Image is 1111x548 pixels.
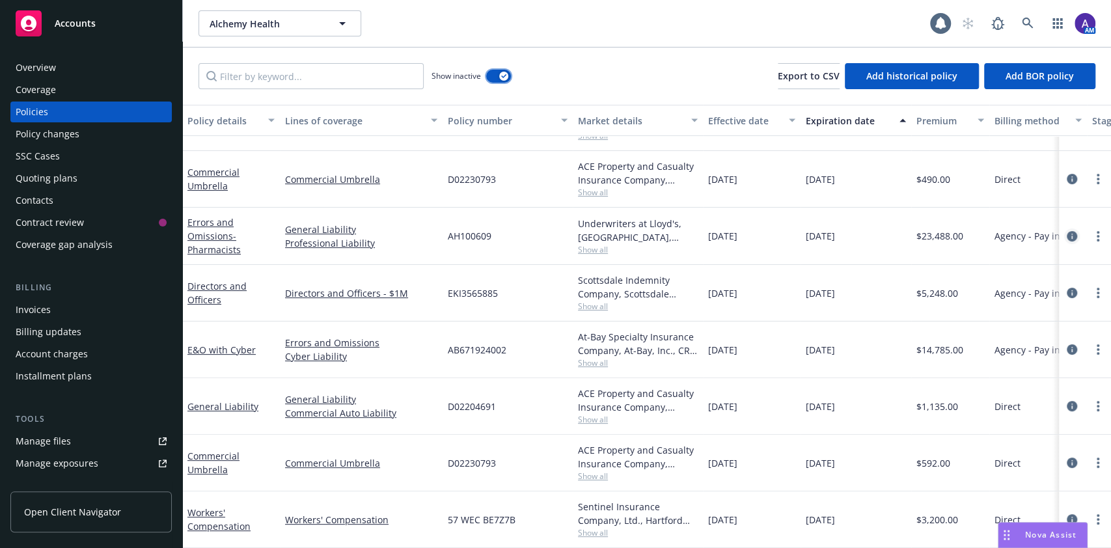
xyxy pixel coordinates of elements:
span: Show all [578,301,698,312]
a: Directors and Officers [187,280,247,306]
a: Commercial Umbrella [187,450,240,476]
a: Errors and Omissions [187,216,241,256]
span: AH100609 [448,229,491,243]
span: AB671924002 [448,343,506,357]
a: Accounts [10,5,172,42]
a: circleInformation [1064,228,1080,244]
span: [DATE] [708,456,737,470]
button: Lines of coverage [280,105,443,136]
span: [DATE] [806,456,835,470]
div: Billing [10,281,172,294]
span: [DATE] [806,172,835,186]
a: more [1090,171,1106,187]
span: $592.00 [916,456,950,470]
a: Invoices [10,299,172,320]
div: Policies [16,102,48,122]
a: Manage files [10,431,172,452]
a: Professional Liability [285,236,437,250]
div: ACE Property and Casualty Insurance Company, Chubb Group [578,159,698,187]
div: Tools [10,413,172,426]
a: more [1090,228,1106,244]
a: more [1090,285,1106,301]
a: Commercial Auto Liability [285,406,437,420]
a: Switch app [1045,10,1071,36]
span: Show all [578,244,698,255]
a: Coverage [10,79,172,100]
button: Expiration date [801,105,911,136]
a: Policy changes [10,124,172,144]
span: $490.00 [916,172,950,186]
a: General Liability [285,223,437,236]
span: [DATE] [708,343,737,357]
span: Agency - Pay in full [994,286,1077,300]
a: General Liability [187,400,258,413]
a: Quoting plans [10,168,172,189]
span: Show all [578,414,698,425]
div: Policy number [448,114,553,128]
div: Billing updates [16,322,81,342]
button: Add historical policy [845,63,979,89]
div: Underwriters at Lloyd's, [GEOGRAPHIC_DATA], [PERSON_NAME] of London, CRC Group [578,217,698,244]
a: Directors and Officers - $1M [285,286,437,300]
div: Effective date [708,114,781,128]
button: Export to CSV [778,63,840,89]
span: [DATE] [708,172,737,186]
span: D02230793 [448,172,496,186]
div: Overview [16,57,56,78]
span: D02204691 [448,400,496,413]
span: EKI3565885 [448,286,498,300]
button: Nova Assist [998,522,1088,548]
span: [DATE] [708,400,737,413]
span: Alchemy Health [210,17,322,31]
span: Agency - Pay in full [994,229,1077,243]
a: Errors and Omissions [285,336,437,349]
button: Market details [573,105,703,136]
span: Add historical policy [866,70,957,82]
a: circleInformation [1064,512,1080,527]
div: Coverage [16,79,56,100]
button: Billing method [989,105,1087,136]
span: Show all [578,357,698,368]
span: [DATE] [806,400,835,413]
div: Installment plans [16,366,92,387]
span: Add BOR policy [1006,70,1074,82]
div: Manage files [16,431,71,452]
span: Direct [994,400,1021,413]
div: Lines of coverage [285,114,423,128]
a: circleInformation [1064,285,1080,301]
div: Scottsdale Indemnity Company, Scottsdale Insurance Company (Nationwide), E-Risk Services, CRC Group [578,273,698,301]
img: photo [1075,13,1095,34]
div: Quoting plans [16,168,77,189]
a: Manage exposures [10,453,172,474]
span: Show all [578,471,698,482]
span: Direct [994,513,1021,527]
a: Commercial Umbrella [285,172,437,186]
div: Market details [578,114,683,128]
a: Manage certificates [10,475,172,496]
a: circleInformation [1064,342,1080,357]
span: 57 WEC BE7Z7B [448,513,515,527]
a: E&O with Cyber [187,344,256,356]
button: Alchemy Health [199,10,361,36]
div: SSC Cases [16,146,60,167]
a: Search [1015,10,1041,36]
a: more [1090,455,1106,471]
span: Open Client Navigator [24,505,121,519]
button: Effective date [703,105,801,136]
div: Contract review [16,212,84,233]
a: Commercial Umbrella [285,456,437,470]
a: Start snowing [955,10,981,36]
button: Premium [911,105,989,136]
div: Contacts [16,190,53,211]
a: Account charges [10,344,172,364]
div: Billing method [994,114,1067,128]
div: At-Bay Specialty Insurance Company, At-Bay, Inc., CRC Group [578,330,698,357]
div: Policy details [187,114,260,128]
a: Installment plans [10,366,172,387]
button: Policy details [182,105,280,136]
span: [DATE] [708,513,737,527]
span: Show all [578,527,698,538]
div: Manage certificates [16,475,101,496]
div: Account charges [16,344,88,364]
